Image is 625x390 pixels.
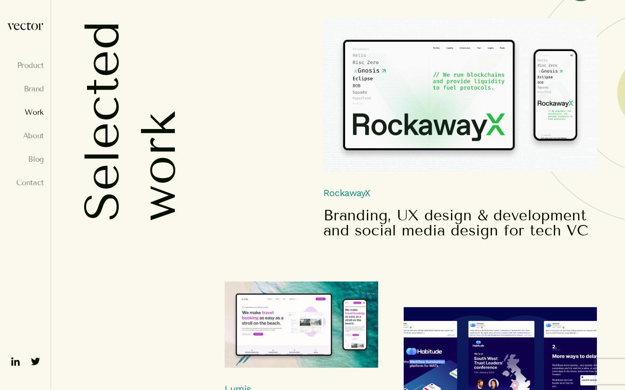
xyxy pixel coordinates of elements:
h6: RockawayX [323,18,597,198]
h1: Selected work [74,21,112,221]
h5: Branding, UX design & development and social media design for tech VC [323,208,597,238]
img: RockawayX homepage UX design for desktop and mobile [323,18,597,172]
img: SaaS web design for Lumis [225,282,378,367]
a: Work [7,108,44,116]
a: About [7,132,44,140]
a: Contact [7,178,44,187]
a: Blog [7,155,44,163]
img: ico-twitter-fill [29,355,42,368]
a: RockawayX homepage UX design for desktop and mobile RockawayX Branding, UX design & development a... [323,18,597,238]
a: Brand [7,85,44,93]
a: Product [7,61,44,70]
img: ico-linkedin [9,355,22,368]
